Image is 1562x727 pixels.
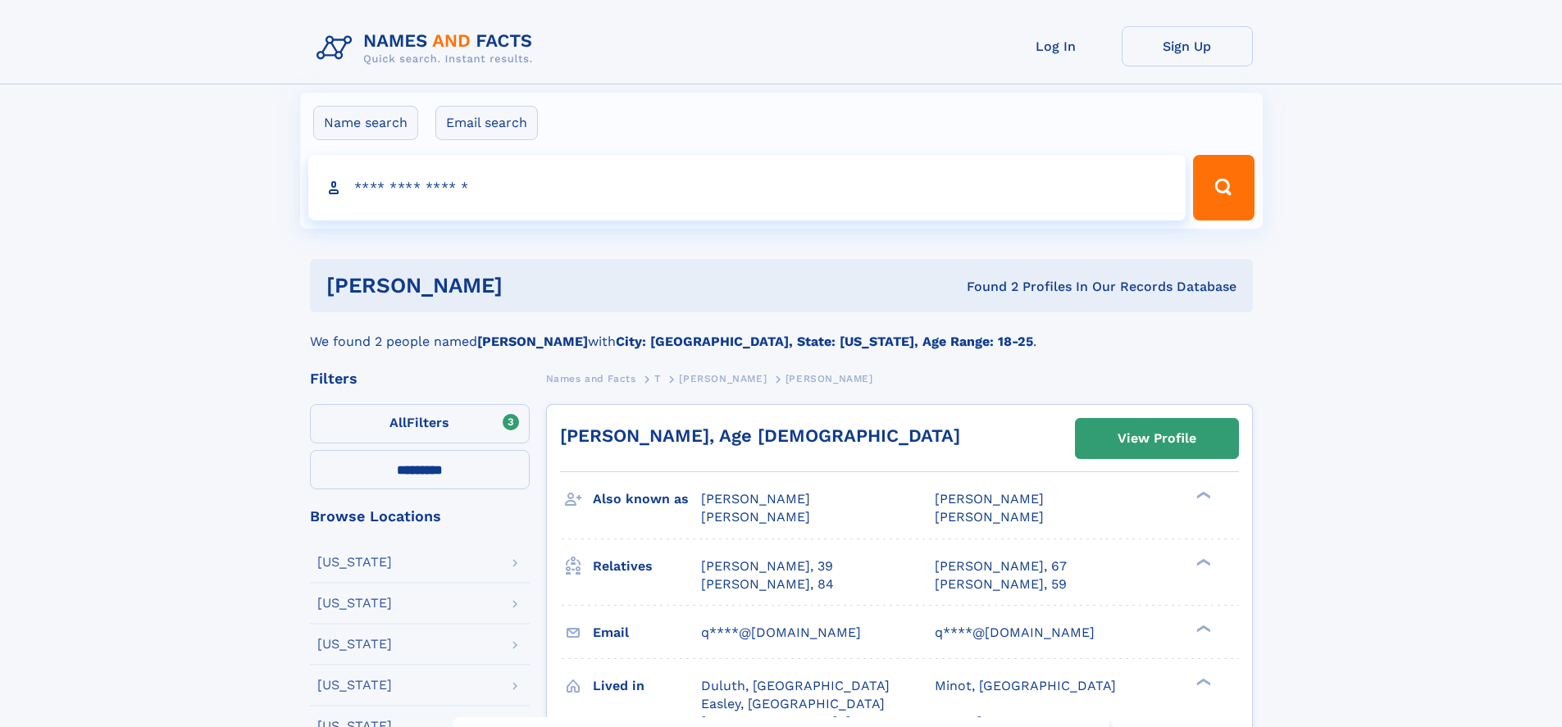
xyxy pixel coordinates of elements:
[477,334,588,349] b: [PERSON_NAME]
[701,696,885,711] span: Easley, [GEOGRAPHIC_DATA]
[593,485,701,513] h3: Also known as
[310,26,546,70] img: Logo Names and Facts
[1118,420,1196,457] div: View Profile
[310,371,530,386] div: Filters
[654,373,661,384] span: T
[654,368,661,388] a: T
[1122,26,1253,66] a: Sign Up
[593,552,701,580] h3: Relatives
[546,368,636,388] a: Names and Facts
[679,373,767,384] span: [PERSON_NAME]
[935,575,1067,593] a: [PERSON_NAME], 59
[313,106,418,140] label: Name search
[310,404,530,443] label: Filters
[990,26,1122,66] a: Log In
[310,509,530,524] div: Browse Locations
[389,415,407,430] span: All
[317,679,392,692] div: [US_STATE]
[1192,490,1212,501] div: ❯
[701,491,810,507] span: [PERSON_NAME]
[317,556,392,569] div: [US_STATE]
[616,334,1033,349] b: City: [GEOGRAPHIC_DATA], State: [US_STATE], Age Range: 18-25
[935,557,1067,575] a: [PERSON_NAME], 67
[701,509,810,525] span: [PERSON_NAME]
[935,491,1044,507] span: [PERSON_NAME]
[1192,623,1212,634] div: ❯
[1076,419,1238,458] a: View Profile
[435,106,538,140] label: Email search
[593,672,701,700] h3: Lived in
[317,597,392,610] div: [US_STATE]
[735,278,1236,296] div: Found 2 Profiles In Our Records Database
[317,638,392,651] div: [US_STATE]
[935,509,1044,525] span: [PERSON_NAME]
[1193,155,1254,220] button: Search Button
[786,373,873,384] span: [PERSON_NAME]
[679,368,767,388] a: [PERSON_NAME]
[701,557,833,575] a: [PERSON_NAME], 39
[560,425,960,446] a: [PERSON_NAME], Age [DEMOGRAPHIC_DATA]
[1192,676,1212,687] div: ❯
[1192,557,1212,567] div: ❯
[701,678,890,693] span: Duluth, [GEOGRAPHIC_DATA]
[310,312,1253,352] div: We found 2 people named with .
[326,275,735,296] h1: [PERSON_NAME]
[935,678,1116,693] span: Minot, [GEOGRAPHIC_DATA]
[593,619,701,647] h3: Email
[308,155,1186,220] input: search input
[701,575,834,593] a: [PERSON_NAME], 84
